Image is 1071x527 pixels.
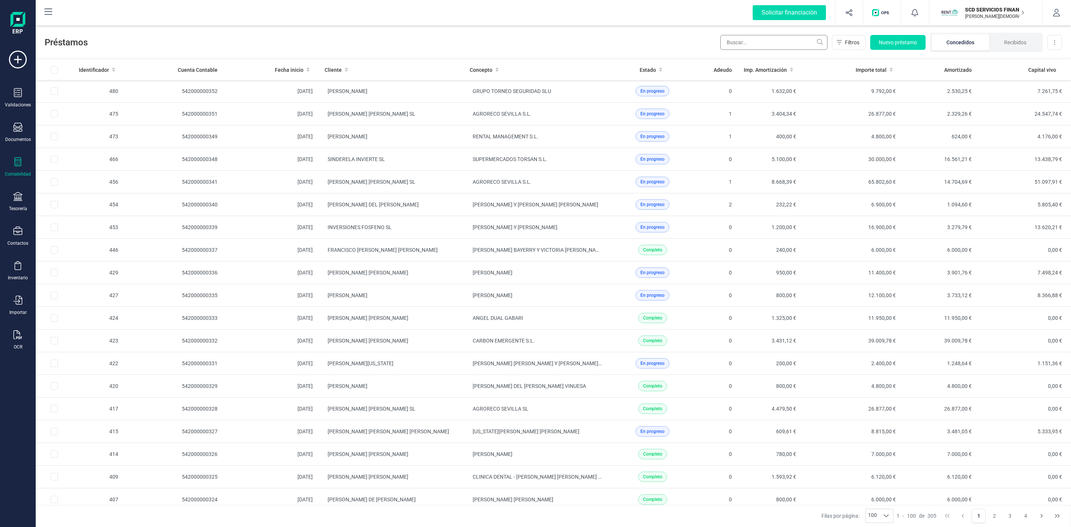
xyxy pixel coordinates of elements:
button: SCSCD SERVICIOS FINANCIEROS SL[PERSON_NAME][DEMOGRAPHIC_DATA][DEMOGRAPHIC_DATA] [938,1,1033,25]
span: [PERSON_NAME] [473,292,512,298]
span: [PERSON_NAME] [PERSON_NAME] [328,451,408,457]
td: 0 [697,239,738,261]
td: 8.815,00 € [802,420,902,443]
div: Row Selected 921ddcd2-3c32-49b0-b1cd-9d8a6d71f1e5 [51,292,58,299]
td: 0,00 € [978,466,1071,488]
td: 0,00 € [978,330,1071,352]
div: Row Selected 9f111d79-41c9-4b2e-83c7-1ee586610a9b [51,246,58,254]
span: En progreso [640,428,665,435]
td: 0 [697,488,738,511]
td: 624,00 € [902,125,977,148]
div: - [897,512,936,520]
td: 466 [73,148,124,171]
td: 2.329,26 € [902,103,977,125]
td: 240,00 € [738,239,802,261]
td: 542000000341 [124,171,223,193]
td: 0,00 € [978,398,1071,420]
span: Completo [643,496,662,503]
td: 0 [697,284,738,307]
span: [PERSON_NAME] [PERSON_NAME] [328,270,408,276]
td: 232,22 € [738,193,802,216]
td: [DATE] [223,80,319,103]
span: 305 [927,512,936,520]
span: [PERSON_NAME] [PERSON_NAME] [328,338,408,344]
span: [PERSON_NAME] [PERSON_NAME] SL [328,111,415,117]
td: 4.800,00 € [802,125,902,148]
span: [PERSON_NAME] [PERSON_NAME] SL [328,179,415,185]
div: Row Selected 496573dd-35d5-4f80-963c-f5cade2f2a41 [51,87,58,95]
div: Row Selected 6599c967-764c-4549-b952-354944343c58 [51,201,58,208]
span: Fecha inicio [275,66,303,74]
td: 6.000,00 € [902,488,977,511]
td: 415 [73,420,124,443]
td: 542000000348 [124,148,223,171]
td: 5.805,40 € [978,193,1071,216]
span: INVERSIONES FOSFENO SL [328,224,392,230]
span: En progreso [640,133,665,140]
span: Adeudo [714,66,732,74]
td: 409 [73,466,124,488]
td: 6.000,00 € [802,488,902,511]
div: Contactos [7,240,28,246]
td: 800,00 € [738,488,802,511]
td: 542000000337 [124,239,223,261]
span: Completo [643,337,662,344]
td: 39.009,78 € [902,330,977,352]
td: 0 [697,466,738,488]
span: [PERSON_NAME] [473,451,512,457]
div: Solicitar financiación [753,5,826,20]
td: 429 [73,261,124,284]
td: 5.333,95 € [978,420,1071,443]
td: 0 [697,330,738,352]
td: 6.000,00 € [802,239,902,261]
td: 542000000351 [124,103,223,125]
td: 0,00 € [978,488,1071,511]
div: Row Selected a75e2f7e-2d06-475e-9290-29e1b1c643ee [51,110,58,118]
input: Buscar... [720,35,827,50]
span: En progreso [640,201,665,208]
td: [DATE] [223,307,319,330]
span: Completo [643,315,662,321]
span: En progreso [640,224,665,231]
td: [DATE] [223,420,319,443]
button: Last Page [1050,509,1064,523]
span: Identificador [79,66,109,74]
td: 13.620,21 € [978,216,1071,239]
td: 422 [73,352,124,375]
td: [DATE] [223,398,319,420]
td: 0,00 € [978,443,1071,466]
button: First Page [940,509,954,523]
td: 0 [697,443,738,466]
div: Filas por página: [821,509,894,523]
span: [PERSON_NAME] [328,134,367,139]
span: Completo [643,451,662,457]
td: 6.120,00 € [902,466,977,488]
span: Imp. Amortización [744,66,787,74]
td: 6.000,00 € [902,239,977,261]
span: En progreso [640,110,665,117]
td: [DATE] [223,375,319,398]
span: [PERSON_NAME] DEL [PERSON_NAME] [328,202,419,208]
div: Tesorería [9,206,27,212]
div: Row Selected 62d184b3-071b-4d7f-9b67-874fbbe0c852 [51,473,58,481]
div: Documentos [5,136,31,142]
div: Row Selected 8972796b-5e52-4919-89f8-ae9430bca4f9 [51,133,58,140]
td: 3.733,12 € [902,284,977,307]
td: 1 [697,171,738,193]
td: 1 [697,103,738,125]
span: GRUPO TORNEO SEGURIDAD SLU [473,88,551,94]
td: 16.561,21 € [902,148,977,171]
span: [PERSON_NAME][US_STATE] [328,360,393,366]
td: 4.800,00 € [902,375,977,398]
button: Next Page [1035,509,1049,523]
button: Page 1 [972,509,986,523]
td: 780,00 € [738,443,802,466]
td: 542000000335 [124,284,223,307]
div: Inventario [8,275,28,281]
td: 4.800,00 € [802,375,902,398]
span: Préstamos [45,36,720,48]
span: 100 [866,509,879,523]
td: 542000000326 [124,443,223,466]
td: 424 [73,307,124,330]
td: 414 [73,443,124,466]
